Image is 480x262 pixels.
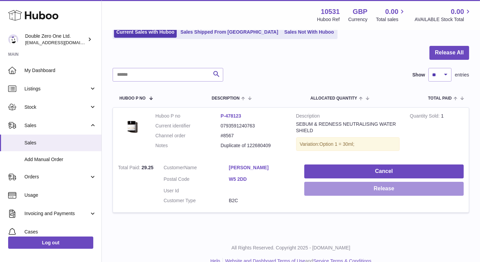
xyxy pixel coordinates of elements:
a: 0.00 AVAILABLE Stock Total [415,7,472,23]
a: Sales Shipped From [GEOGRAPHIC_DATA] [178,27,281,38]
dd: #8567 [220,133,286,139]
div: Huboo Ref [317,16,340,23]
span: Sales [24,122,89,129]
strong: Total Paid [118,165,141,172]
span: Huboo P no [119,96,146,101]
span: Description [212,96,239,101]
dd: 0793591240763 [220,123,286,129]
a: [PERSON_NAME] [229,164,294,171]
a: Log out [8,237,93,249]
span: Invoicing and Payments [24,210,89,217]
span: Sales [24,140,96,146]
td: 1 [405,108,469,160]
dt: Name [164,164,229,173]
dt: User Id [164,188,229,194]
dt: Huboo P no [155,113,220,119]
label: Show [412,72,425,78]
span: Orders [24,174,89,180]
dd: B2C [229,197,294,204]
p: All Rights Reserved. Copyright 2025 - [DOMAIN_NAME] [107,245,475,251]
span: Customer [164,165,184,170]
div: Currency [348,16,368,23]
dt: Customer Type [164,197,229,204]
a: Current Sales with Huboo [114,27,177,38]
dt: Channel order [155,133,220,139]
img: 105311660210885.jpg [118,113,145,140]
strong: Quantity Sold [410,113,441,120]
img: hello@001skincare.com [8,34,18,45]
span: Add Manual Order [24,156,96,163]
span: Usage [24,192,96,198]
a: 0.00 Total sales [376,7,406,23]
a: W5 2DD [229,176,294,182]
span: 29.25 [141,165,153,170]
span: [EMAIL_ADDRESS][DOMAIN_NAME] [25,40,100,45]
span: 0.00 [385,7,399,16]
strong: GBP [353,7,367,16]
span: AVAILABLE Stock Total [415,16,472,23]
div: Double Zero One Ltd. [25,33,86,46]
strong: Description [296,113,400,121]
button: Release [304,182,464,196]
div: Variation: [296,137,400,151]
span: Option 1 = 30ml; [320,141,354,147]
dt: Postal Code [164,176,229,184]
span: Cases [24,229,96,235]
span: entries [455,72,469,78]
dt: Current identifier [155,123,220,129]
dt: Notes [155,142,220,149]
div: SEBUM & REDNESS NEUTRALISING WATER SHIELD [296,121,400,134]
span: ALLOCATED Quantity [310,96,357,101]
button: Cancel [304,164,464,178]
span: Listings [24,86,89,92]
span: 0.00 [451,7,464,16]
strong: 10531 [321,7,340,16]
p: Duplicate of 122680409 [220,142,286,149]
span: Total sales [376,16,406,23]
button: Release All [429,46,469,60]
span: My Dashboard [24,67,96,74]
span: Stock [24,104,89,110]
span: Total paid [428,96,452,101]
a: P-478123 [220,113,241,119]
a: Sales Not With Huboo [282,27,336,38]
